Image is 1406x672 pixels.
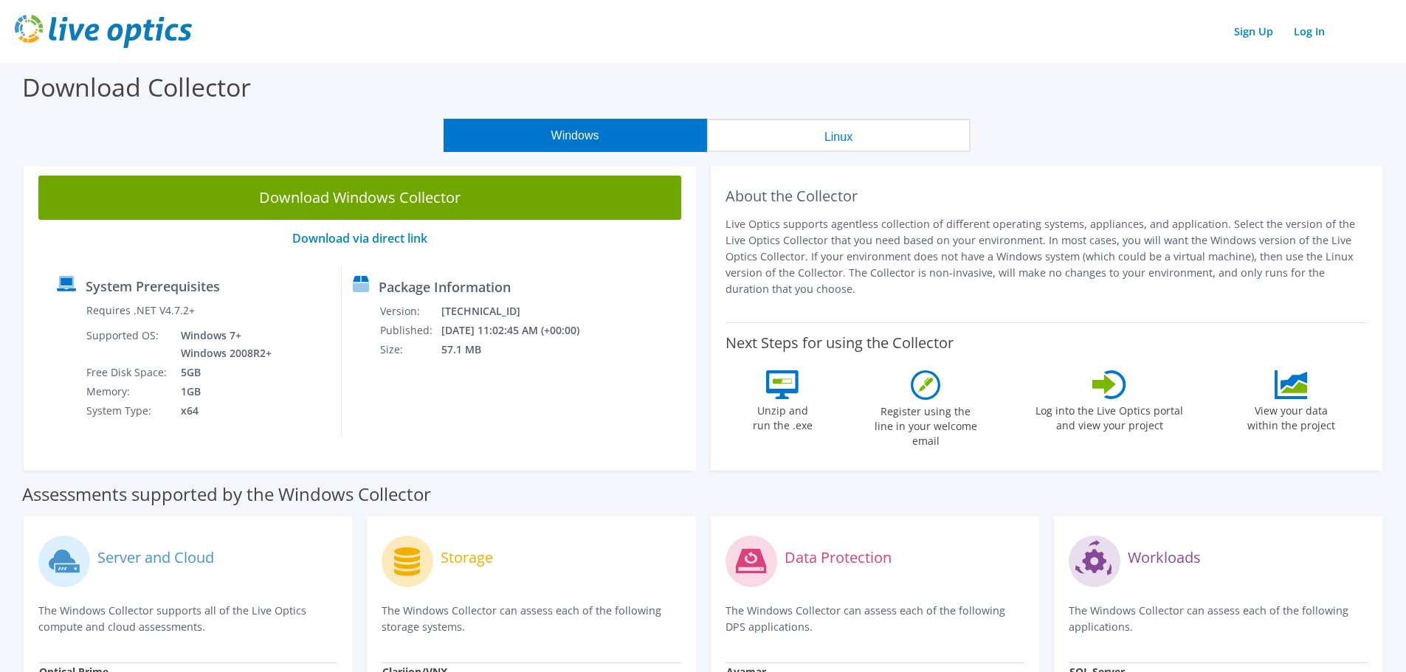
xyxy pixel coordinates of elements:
[441,302,599,321] td: [TECHNICAL_ID]
[382,603,680,635] p: The Windows Collector can assess each of the following storage systems.
[15,15,192,48] img: live_optics_svg.svg
[86,326,170,363] td: Supported OS:
[379,280,511,294] label: Package Information
[1128,550,1201,565] label: Workloads
[22,487,431,502] label: Assessments supported by the Windows Collector
[1069,603,1368,635] p: The Windows Collector can assess each of the following applications.
[379,302,441,321] td: Version:
[441,550,493,565] label: Storage
[86,303,195,318] label: Requires .NET V4.7.2+
[726,334,954,352] label: Next Steps for using the Collector
[726,216,1368,297] p: Live Optics supports agentless collection of different operating systems, appliances, and applica...
[86,363,170,382] td: Free Disk Space:
[726,187,1368,205] h2: About the Collector
[707,119,971,152] button: Linux
[170,326,275,363] td: Windows 7+ Windows 2008R2+
[785,550,892,565] label: Data Protection
[170,363,275,382] td: 5GB
[86,279,220,294] label: System Prerequisites
[38,603,337,635] p: The Windows Collector supports all of the Live Optics compute and cloud assessments.
[38,176,681,220] a: Download Windows Collector
[22,70,251,104] label: Download Collector
[441,340,599,359] td: 57.1 MB
[1227,21,1281,42] a: Sign Up
[748,399,816,433] label: Unzip and run the .exe
[870,400,981,448] label: Register using the line in your welcome email
[1238,399,1344,433] label: View your data within the project
[170,382,275,401] td: 1GB
[86,382,170,401] td: Memory:
[379,340,441,359] td: Size:
[86,401,170,420] td: System Type:
[1035,399,1184,433] label: Log into the Live Optics portal and view your project
[97,550,214,565] label: Server and Cloud
[441,321,599,340] td: [DATE] 11:02:45 AM (+00:00)
[726,603,1024,635] p: The Windows Collector can assess each of the following DPS applications.
[379,321,441,340] td: Published:
[444,119,707,152] button: Windows
[170,401,275,420] td: x64
[292,230,427,246] a: Download via direct link
[1286,21,1332,42] a: Log In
